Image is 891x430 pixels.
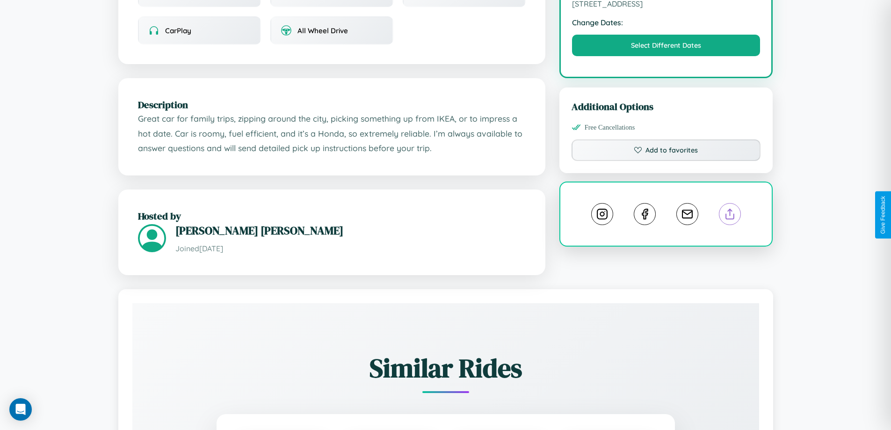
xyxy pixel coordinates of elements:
h3: Additional Options [572,100,761,113]
button: Add to favorites [572,139,761,161]
div: Give Feedback [880,196,886,234]
h2: Hosted by [138,209,526,223]
strong: Change Dates: [572,18,761,27]
h2: Description [138,98,526,111]
h3: [PERSON_NAME] [PERSON_NAME] [175,223,526,238]
button: Select Different Dates [572,35,761,56]
p: Joined [DATE] [175,242,526,255]
h2: Similar Rides [165,350,726,386]
span: Free Cancellations [585,124,635,131]
p: Great car for family trips, zipping around the city, picking something up from IKEA, or to impres... [138,111,526,156]
div: Open Intercom Messenger [9,398,32,421]
span: CarPlay [165,26,191,35]
span: All Wheel Drive [297,26,348,35]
